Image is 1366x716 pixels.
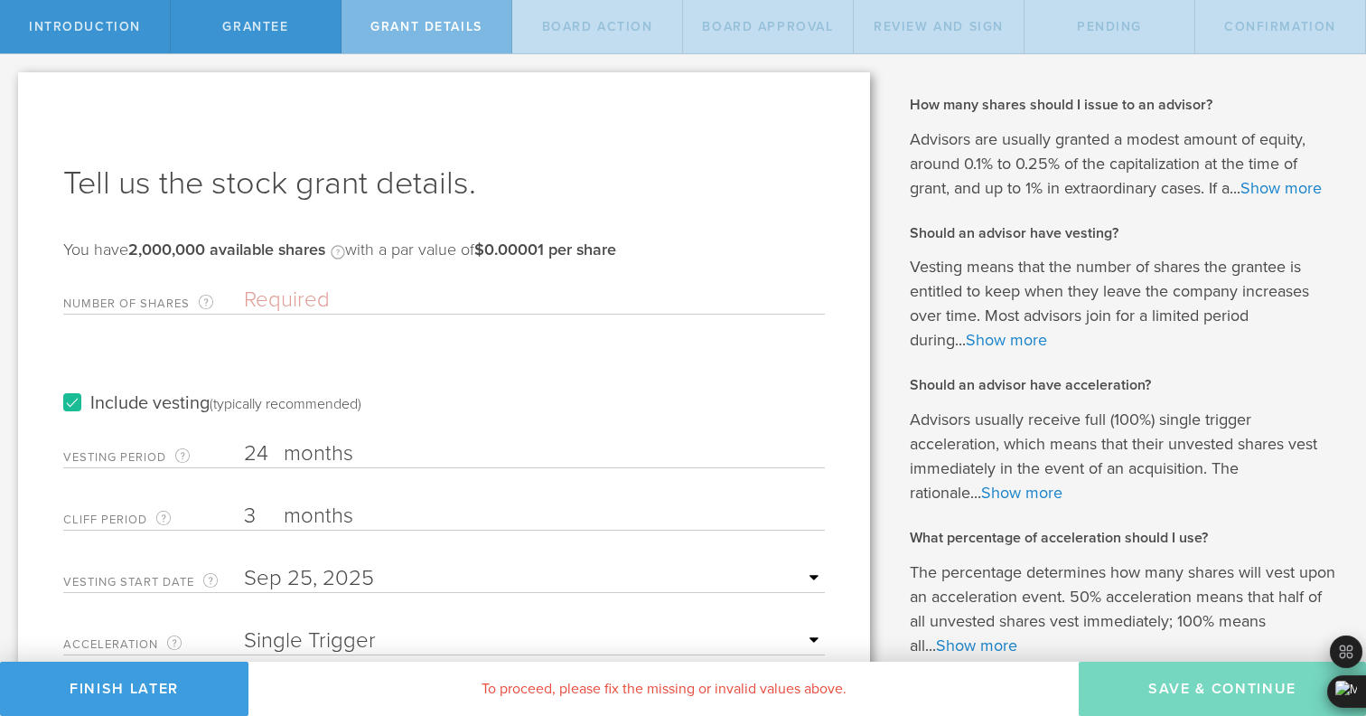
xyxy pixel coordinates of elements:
[910,95,1339,115] h2: How many shares should I issue to an advisor?
[210,395,361,413] div: (typically recommended)
[284,440,464,471] label: months
[63,634,244,655] label: Acceleration
[936,636,1017,655] a: Show more
[63,447,244,467] label: Vesting Period
[63,571,244,592] label: Vesting Start Date
[910,561,1339,658] p: The percentage determines how many shares will vest upon an acceleration event. 50% acceleration ...
[1077,19,1142,34] span: Pending
[1240,178,1322,198] a: Show more
[284,503,464,533] label: months
[63,241,616,278] div: You have
[244,503,825,530] input: Number of months
[910,223,1339,243] h2: Should an advisor have vesting?
[1224,19,1336,34] span: Confirmation
[910,528,1339,548] h2: What percentage of acceleration should I use?
[63,509,244,530] label: Cliff Period
[63,394,361,413] label: Include vesting
[244,440,825,467] input: Number of months
[370,19,482,34] span: Grant Details
[981,483,1062,503] a: Show more
[1079,662,1366,716] button: Save & Continue
[474,240,616,259] b: $0.00001 per share
[63,162,825,205] h1: Tell us the stock grant details.
[702,19,833,34] span: Board Approval
[874,19,1004,34] span: Review and Sign
[910,255,1339,353] p: Vesting means that the number of shares the grantee is entitled to keep when they leave the compa...
[345,240,616,259] span: with a par value of
[222,19,288,34] span: Grantee
[244,287,825,314] input: Required
[248,662,1079,716] div: To proceed, please fix the missing or invalid values above.
[910,375,1339,395] h2: Should an advisor have acceleration?
[542,19,653,34] span: Board Action
[29,19,141,34] span: Introduction
[910,408,1339,505] p: Advisors usually receive full (100%) single trigger acceleration, which means that their unvested...
[128,240,325,259] b: 2,000,000 available shares
[244,565,825,592] input: Required
[966,330,1047,350] a: Show more
[63,293,244,314] label: Number of Shares
[910,127,1339,201] p: Advisors are usually granted a modest amount of equity, around 0.1% to 0.25% of the capitalizatio...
